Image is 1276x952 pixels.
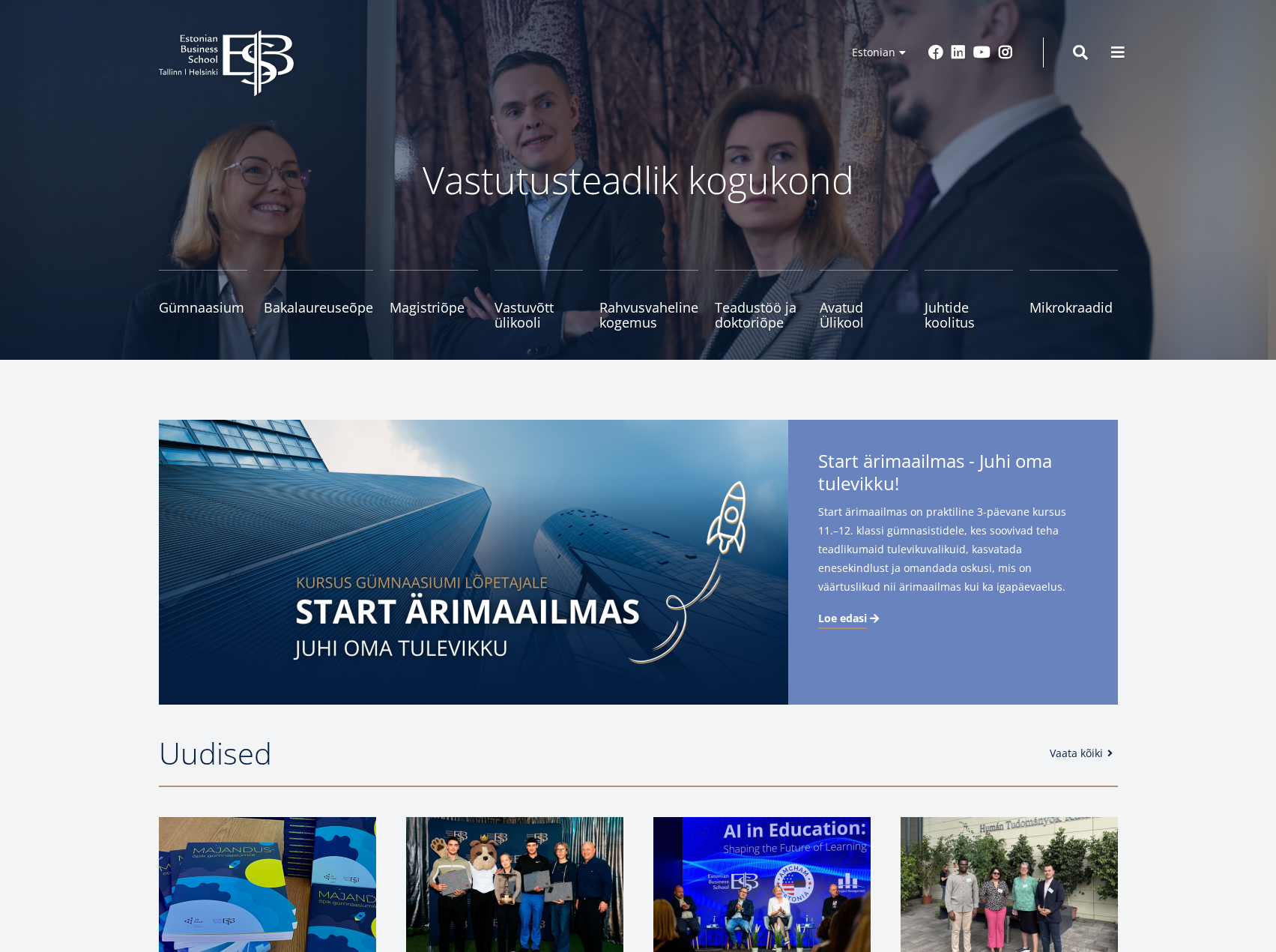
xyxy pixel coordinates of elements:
span: Mikrokraadid [1029,300,1118,315]
a: Avatud Ülikool [820,270,908,330]
a: Youtube [973,45,991,60]
p: Vastutusteadlik kogukond [241,157,1035,202]
a: Linkedin [951,45,966,60]
span: Start ärimaailmas on praktiline 3-päevane kursus 11.–12. klassi gümnasistidele, kes soovivad teha... [818,502,1088,596]
a: Facebook [928,45,943,60]
a: Vaata kõiki [1050,746,1118,761]
h2: Uudised [159,735,1035,772]
img: Start arimaailmas [159,420,788,705]
a: Vastuvõtt ülikooli [495,270,583,330]
a: Magistriõpe [390,270,478,330]
a: Loe edasi [818,611,882,626]
a: Instagram [998,45,1013,60]
a: Rahvusvaheline kogemus [599,270,698,330]
span: Start ärimaailmas - Juhi oma [818,450,1088,499]
span: Teadustöö ja doktoriõpe [715,300,803,330]
a: Bakalaureuseõpe [264,270,373,330]
span: Rahvusvaheline kogemus [599,300,698,330]
span: Bakalaureuseõpe [264,300,373,315]
a: Mikrokraadid [1029,270,1118,330]
span: Loe edasi [818,611,867,626]
span: Vastuvõtt ülikooli [495,300,583,330]
a: Gümnaasium [159,270,247,330]
a: Teadustöö ja doktoriõpe [715,270,803,330]
span: Gümnaasium [159,300,247,315]
a: Juhtide koolitus [925,270,1013,330]
span: Magistriõpe [390,300,478,315]
span: Juhtide koolitus [925,300,1013,330]
span: tulevikku! [818,472,899,495]
span: Avatud Ülikool [820,300,908,330]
